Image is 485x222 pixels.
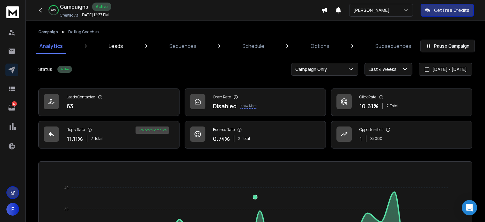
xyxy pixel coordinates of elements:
[185,88,326,116] a: Open RateDisabledKnow More
[421,4,474,17] button: Get Free Credits
[36,38,67,54] a: Analytics
[375,42,411,50] p: Subsequences
[359,102,378,111] p: 10.61 %
[40,42,63,50] p: Analytics
[213,127,235,132] p: Bounce Rate
[68,29,99,34] p: Dating Coaches
[57,66,72,73] div: Active
[387,103,389,109] span: 7
[67,102,73,111] p: 63
[165,38,200,54] a: Sequences
[109,42,123,50] p: Leads
[185,121,326,149] a: Bounce Rate0.74%2Total
[240,103,256,109] p: Know More
[51,8,56,12] p: 62 %
[213,95,231,100] p: Open Rate
[60,3,88,11] h1: Campaigns
[359,134,362,143] p: 1
[169,42,196,50] p: Sequences
[67,95,95,100] p: Leads Contacted
[239,38,268,54] a: Schedule
[38,121,180,149] a: Reply Rate11.11%7Total14% positive replies
[213,102,237,111] p: Disabled
[390,103,398,109] span: Total
[242,136,250,141] span: Total
[371,38,415,54] a: Subsequences
[359,127,383,132] p: Opportunities
[353,7,392,13] p: [PERSON_NAME]
[92,3,111,11] div: Active
[6,203,19,216] button: F
[369,66,399,73] p: Last 4 weeks
[91,136,93,141] span: 7
[65,186,69,190] tspan: 40
[65,207,69,211] tspan: 30
[238,136,240,141] span: 2
[370,136,382,141] p: $ 3000
[242,42,264,50] p: Schedule
[67,134,83,143] p: 11.11 %
[419,63,472,76] button: [DATE] - [DATE]
[331,121,472,149] a: Opportunities1$3000
[295,66,329,73] p: Campaign Only
[6,6,19,18] img: logo
[359,95,376,100] p: Click Rate
[462,200,477,215] div: Open Intercom Messenger
[331,88,472,116] a: Click Rate10.61%7Total
[38,29,58,34] button: Campaign
[60,13,79,18] p: Created At:
[80,12,109,18] p: [DATE] 12:37 PM
[420,40,475,52] button: Pause Campaign
[5,101,18,114] a: 10
[136,126,169,134] div: 14 % positive replies
[67,127,85,132] p: Reply Rate
[311,42,329,50] p: Options
[94,136,103,141] span: Total
[38,66,54,73] p: Status:
[307,38,333,54] a: Options
[213,134,230,143] p: 0.74 %
[105,38,127,54] a: Leads
[12,101,17,106] p: 10
[434,7,469,13] p: Get Free Credits
[38,88,180,116] a: Leads Contacted63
